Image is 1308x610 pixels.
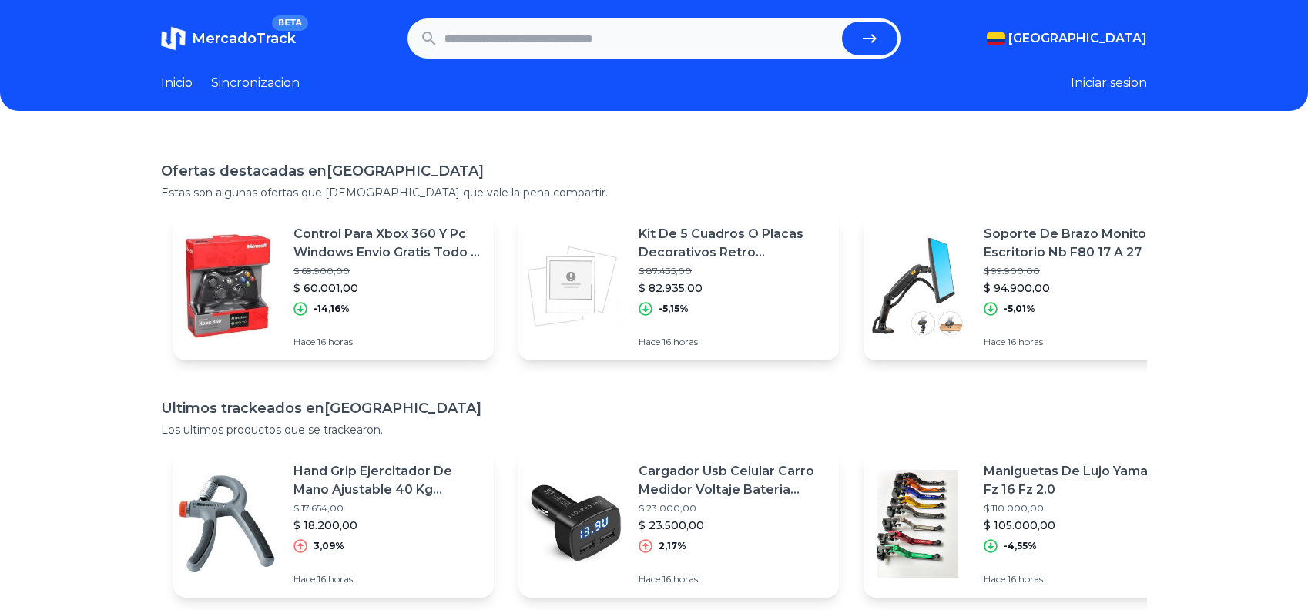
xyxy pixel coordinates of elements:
[161,74,193,92] a: Inicio
[293,225,481,262] p: Control Para Xbox 360 Y Pc Windows Envio Gratis Todo El Pais
[1004,540,1037,552] p: -4,55%
[161,26,296,51] a: MercadoTrackBETA
[173,213,494,360] a: Featured imageControl Para Xbox 360 Y Pc Windows Envio Gratis Todo El Pais$ 69.900,00$ 60.001,00-...
[984,280,1172,296] p: $ 94.900,00
[984,502,1172,514] p: $ 110.000,00
[173,450,494,598] a: Featured imageHand Grip Ejercitador De Mano Ajustable 40 Kg Sportfitness$ 17.654,00$ 18.200,003,0...
[314,303,350,315] p: -14,16%
[272,15,308,31] span: BETA
[639,280,827,296] p: $ 82.935,00
[659,303,689,315] p: -5,15%
[984,518,1172,533] p: $ 105.000,00
[161,397,1147,419] h1: Ultimos trackeados en [GEOGRAPHIC_DATA]
[518,470,626,578] img: Featured image
[161,26,186,51] img: MercadoTrack
[639,573,827,585] p: Hace 16 horas
[987,32,1005,45] img: Colombia
[518,213,839,360] a: Featured imageKit De 5 Cuadros O Placas Decorativos Retro Economicos$ 87.435,00$ 82.935,00-5,15%H...
[984,573,1172,585] p: Hace 16 horas
[864,470,971,578] img: Featured image
[639,462,827,499] p: Cargador Usb Celular Carro Medidor Voltaje Bateria Vehicular
[518,233,626,340] img: Featured image
[293,265,481,277] p: $ 69.900,00
[1071,74,1147,92] button: Iniciar sesion
[987,29,1147,48] button: [GEOGRAPHIC_DATA]
[639,336,827,348] p: Hace 16 horas
[1004,303,1035,315] p: -5,01%
[639,518,827,533] p: $ 23.500,00
[639,502,827,514] p: $ 23.000,00
[639,265,827,277] p: $ 87.435,00
[173,470,281,578] img: Featured image
[864,450,1184,598] a: Featured imageManiguetas De Lujo Yamaha Fz 16 Fz 2.0$ 110.000,00$ 105.000,00-4,55%Hace 16 horas
[161,422,1147,437] p: Los ultimos productos que se trackearon.
[293,462,481,499] p: Hand Grip Ejercitador De Mano Ajustable 40 Kg Sportfitness
[192,30,296,47] span: MercadoTrack
[984,265,1172,277] p: $ 99.900,00
[518,450,839,598] a: Featured imageCargador Usb Celular Carro Medidor Voltaje Bateria Vehicular$ 23.000,00$ 23.500,002...
[293,336,481,348] p: Hace 16 horas
[984,336,1172,348] p: Hace 16 horas
[293,280,481,296] p: $ 60.001,00
[173,233,281,340] img: Featured image
[984,462,1172,499] p: Maniguetas De Lujo Yamaha Fz 16 Fz 2.0
[293,518,481,533] p: $ 18.200,00
[293,573,481,585] p: Hace 16 horas
[293,502,481,514] p: $ 17.654,00
[864,213,1184,360] a: Featured imageSoporte De Brazo Monitor A Escritorio Nb F80 17 A 27$ 99.900,00$ 94.900,00-5,01%Hac...
[314,540,344,552] p: 3,09%
[864,233,971,340] img: Featured image
[659,540,686,552] p: 2,17%
[639,225,827,262] p: Kit De 5 Cuadros O Placas Decorativos Retro Economicos
[1008,29,1147,48] span: [GEOGRAPHIC_DATA]
[161,185,1147,200] p: Estas son algunas ofertas que [DEMOGRAPHIC_DATA] que vale la pena compartir.
[161,160,1147,182] h1: Ofertas destacadas en [GEOGRAPHIC_DATA]
[211,74,300,92] a: Sincronizacion
[984,225,1172,262] p: Soporte De Brazo Monitor A Escritorio Nb F80 17 A 27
